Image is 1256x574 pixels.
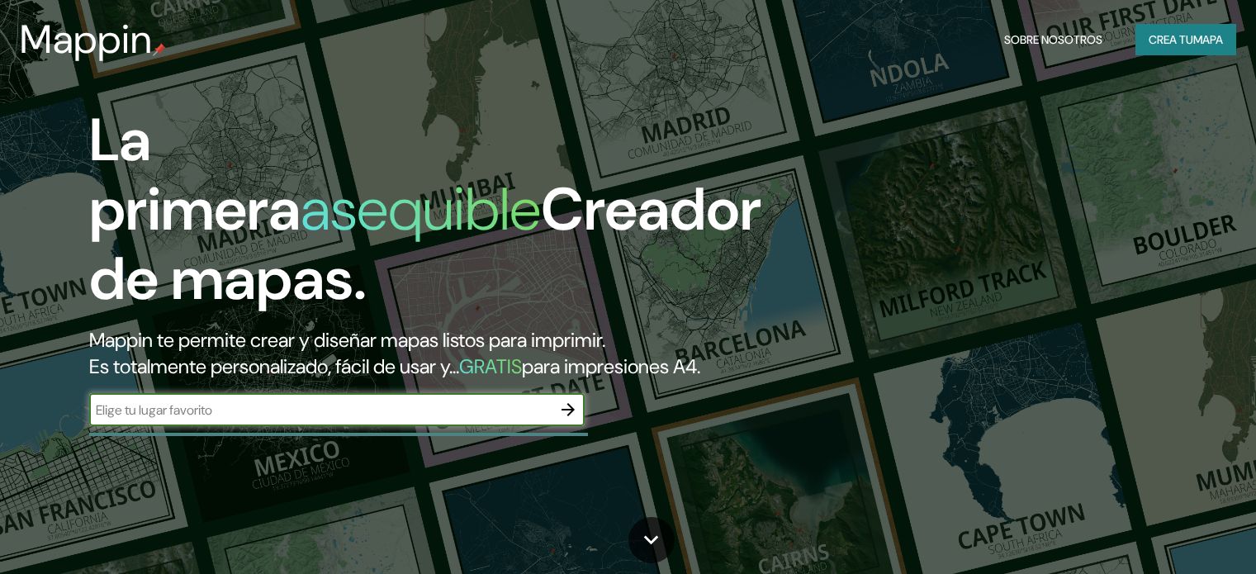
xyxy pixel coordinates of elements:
font: Creador de mapas. [89,171,761,317]
font: GRATIS [459,353,522,379]
font: Es totalmente personalizado, fácil de usar y... [89,353,459,379]
img: pin de mapeo [153,43,166,56]
button: Crea tumapa [1135,24,1236,55]
font: Mappin [20,13,153,65]
input: Elige tu lugar favorito [89,401,552,420]
font: mapa [1193,32,1223,47]
font: Sobre nosotros [1004,32,1102,47]
font: para impresiones A4. [522,353,700,379]
font: La primera [89,102,301,248]
font: asequible [301,171,541,248]
font: Crea tu [1149,32,1193,47]
font: Mappin te permite crear y diseñar mapas listos para imprimir. [89,327,605,353]
button: Sobre nosotros [998,24,1109,55]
